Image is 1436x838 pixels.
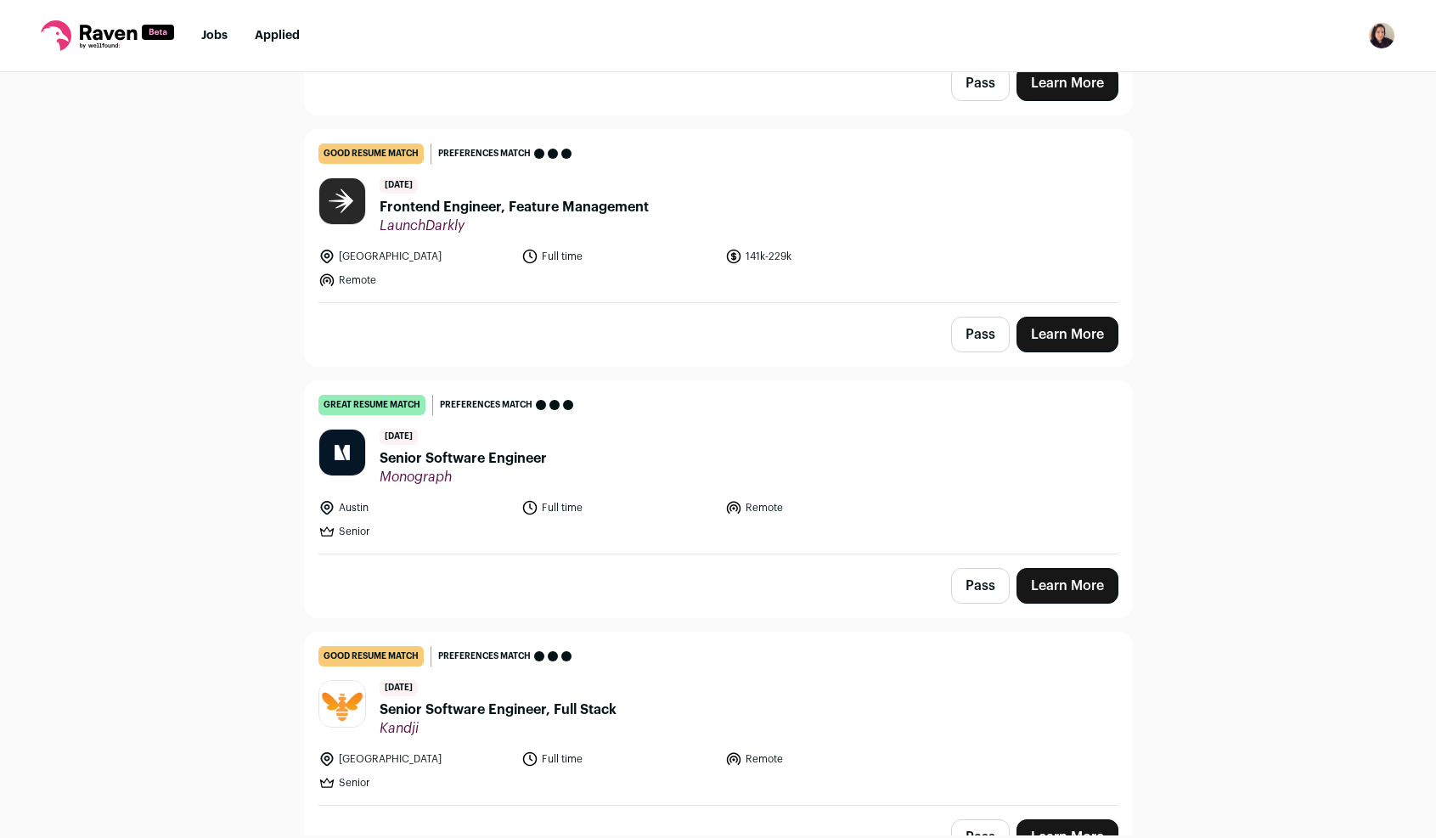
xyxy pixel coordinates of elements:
li: Remote [725,499,919,516]
img: 15926154-medium_jpg [1368,22,1395,49]
span: LaunchDarkly [380,217,649,234]
div: great resume match [318,395,425,415]
li: Full time [521,751,715,768]
span: Kandji [380,720,617,737]
li: Remote [725,751,919,768]
span: Senior Software Engineer [380,448,547,469]
div: good resume match [318,646,424,666]
li: [GEOGRAPHIC_DATA] [318,248,512,265]
button: Open dropdown [1368,22,1395,49]
a: Jobs [201,30,228,42]
span: Preferences match [438,648,531,665]
li: Full time [521,248,715,265]
button: Pass [951,65,1010,101]
a: good resume match Preferences match [DATE] Frontend Engineer, Feature Management LaunchDarkly [GE... [305,130,1132,302]
li: Full time [521,499,715,516]
img: 5cad6ce5a203977903d15535070a3b2309989586da837a02bc640e69fbc3b546.png [319,178,365,224]
span: Preferences match [440,397,532,413]
span: [DATE] [380,177,418,194]
span: Monograph [380,469,547,486]
div: good resume match [318,143,424,164]
li: [GEOGRAPHIC_DATA] [318,751,512,768]
a: Learn More [1016,568,1118,604]
span: Frontend Engineer, Feature Management [380,197,649,217]
img: ac81158fb27b3390a20e16d00387617213fd5531d9b63a0bcb112d12a05c3b8f.jpg [319,430,365,475]
li: Senior [318,774,512,791]
span: [DATE] [380,680,418,696]
a: Applied [255,30,300,42]
span: Preferences match [438,145,531,162]
li: Austin [318,499,512,516]
a: Learn More [1016,317,1118,352]
a: great resume match Preferences match [DATE] Senior Software Engineer Monograph Austin Full time R... [305,381,1132,554]
span: [DATE] [380,429,418,445]
a: good resume match Preferences match [DATE] Senior Software Engineer, Full Stack Kandji [GEOGRAPHI... [305,633,1132,805]
img: 965049adff87f752b577e84c7a1fc71a53e60416b39e091a096093290bf9d39f.jpg [319,681,365,727]
li: Senior [318,523,512,540]
li: 141k-229k [725,248,919,265]
span: Senior Software Engineer, Full Stack [380,700,617,720]
button: Pass [951,568,1010,604]
a: Learn More [1016,65,1118,101]
li: Remote [318,272,512,289]
button: Pass [951,317,1010,352]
